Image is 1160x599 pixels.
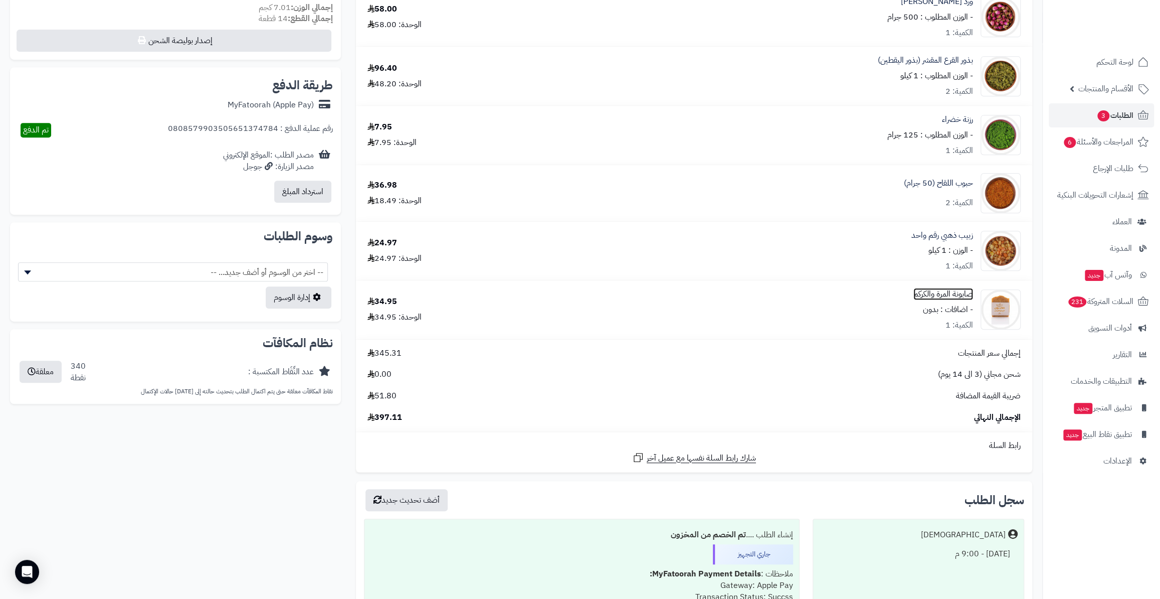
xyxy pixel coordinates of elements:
[1088,321,1132,335] span: أدوات التسويق
[1067,294,1133,309] span: السلات المتروكة
[913,288,973,300] a: صابونة المرة والكركم
[18,387,333,396] p: نقاط المكافآت معلقة حتى يتم اكتمال الطلب بتحديث حالته إلى [DATE] حالات الإكتمال
[367,296,397,308] div: 34.95
[1049,103,1154,127] a: الطلبات3
[288,13,333,25] strong: إجمالي القطع:
[367,253,422,264] div: الوحدة: 24.97
[367,4,397,15] div: 58.00
[370,525,793,545] div: إنشاء الطلب ....
[1049,183,1154,207] a: إشعارات التحويلات البنكية
[1049,422,1154,446] a: تطبيق نقاط البيعجديد
[365,489,448,511] button: أضف تحديث جديد
[945,145,973,157] div: الكمية: 1
[945,27,973,39] div: الكمية: 1
[1096,55,1133,69] span: لوحة التحكم
[1049,210,1154,234] a: العملاء
[1113,348,1132,362] span: التقارير
[266,286,331,309] a: إدارة الوسوم
[945,197,973,209] div: الكمية: 2
[981,289,1020,330] img: 1735843653-Myrrh%20and%20Turmeric%20Soap%201-90x90.jpg
[1078,82,1133,96] span: الأقسام والمنتجات
[19,263,327,282] span: -- اختر من الوسوم أو أضف جديد... --
[632,452,756,464] a: شارك رابط السلة نفسها مع عميل آخر
[1068,296,1087,308] span: 231
[981,231,1020,271] img: 1679421628-Raisins,%20Gold%201-90x90.jpg
[1049,289,1154,314] a: السلات المتروكة231
[168,123,333,137] div: رقم عملية الدفع : 0808579903505651374784
[1073,401,1132,415] span: تطبيق المتجر
[938,369,1021,380] span: شحن مجاني (3 الى 14 يوم)
[956,390,1021,402] span: ضريبة القيمة المضافة
[1093,162,1133,176] span: طلبات الإرجاع
[904,178,973,189] a: حبوب اللقاح (50 جرام)
[17,30,331,52] button: إصدار بوليصة الشحن
[367,369,392,380] span: 0.00
[1071,374,1132,388] span: التطبيقات والخدمات
[367,195,422,207] div: الوحدة: 18.49
[921,529,1006,541] div: [DEMOGRAPHIC_DATA]
[1063,135,1133,149] span: المراجعات والأسئلة
[367,63,397,74] div: 96.40
[1112,215,1132,229] span: العملاء
[1049,396,1154,420] a: تطبيق المتجرجديد
[71,361,86,384] div: 340
[945,260,973,272] div: الكمية: 1
[367,390,397,402] span: 51.80
[1049,236,1154,260] a: المدونة
[223,161,314,173] div: مصدر الزيارة: جوجل
[981,56,1020,96] img: 1659889724-Squash%20Seeds%20Peeled-90x90.jpg
[1049,316,1154,340] a: أدوات التسويق
[360,440,1028,452] div: رابط السلة
[367,312,422,323] div: الوحدة: 34.95
[1085,270,1103,281] span: جديد
[878,55,973,66] a: بذور القرع المقشر (بذور اليقطين)
[1049,50,1154,74] a: لوحة التحكم
[942,114,973,125] a: رزنة خضراء
[958,348,1021,359] span: إجمالي سعر المنتجات
[15,560,39,584] div: Open Intercom Messenger
[259,13,333,25] small: 14 قطعة
[18,230,333,242] h2: وسوم الطلبات
[1049,343,1154,367] a: التقارير
[713,544,793,564] div: جاري التجهيز
[1097,110,1110,122] span: 3
[981,115,1020,155] img: 1661747367-Rezna,%20Green-90x90.jpg
[1096,108,1133,122] span: الطلبات
[1062,427,1132,441] span: تطبيق نقاط البيع
[671,529,746,541] b: تم الخصم من المخزون
[1049,130,1154,154] a: المراجعات والأسئلة6
[887,129,973,141] small: - الوزن المطلوب : 125 جرام
[1063,429,1082,440] span: جديد
[981,173,1020,213] img: 1679155094-Bee%20Pollen-90x90.jpg
[1057,188,1133,202] span: إشعارات التحويلات البنكية
[887,11,973,23] small: - الوزن المطلوب : 500 جرام
[647,453,756,464] span: شارك رابط السلة نفسها مع عميل آخر
[900,70,973,82] small: - الوزن المطلوب : 1 كيلو
[23,124,49,136] span: تم الدفع
[945,86,973,97] div: الكمية: 2
[945,320,973,331] div: الكمية: 1
[650,568,761,580] b: MyFatoorah Payment Details:
[71,372,86,384] div: نقطة
[1074,403,1092,414] span: جديد
[367,348,402,359] span: 345.31
[272,79,333,91] h2: طريقة الدفع
[223,149,314,173] div: مصدر الطلب :الموقع الإلكتروني
[367,180,397,191] div: 36.98
[928,244,973,256] small: - الوزن : 1 كيلو
[228,99,314,111] div: MyFatoorah (Apple Pay)
[1092,16,1150,37] img: logo-2.png
[1049,157,1154,181] a: طلبات الإرجاع
[1049,449,1154,473] a: الإعدادات
[18,337,333,349] h2: نظام المكافآت
[248,366,314,378] div: عدد النِّقَاط المكتسبة :
[291,2,333,14] strong: إجمالي الوزن:
[367,121,392,133] div: 7.95
[367,137,417,148] div: الوحدة: 7.95
[1103,454,1132,468] span: الإعدادات
[274,181,331,203] button: استرداد المبلغ
[964,494,1024,506] h3: سجل الطلب
[20,361,62,383] button: معلقة
[1063,136,1076,148] span: 6
[911,230,973,241] a: زبيب ذهبي رقم واحد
